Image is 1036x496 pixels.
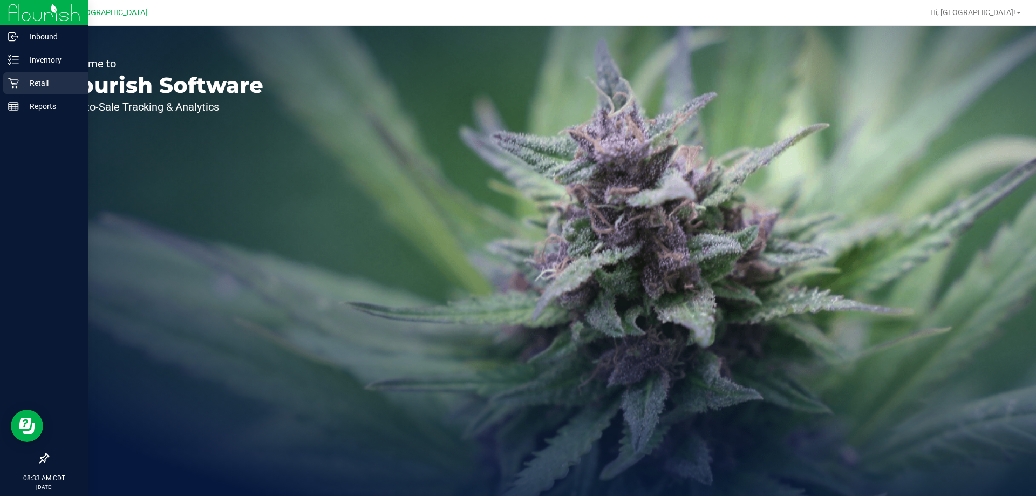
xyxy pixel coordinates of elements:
[8,55,19,65] inline-svg: Inventory
[8,78,19,89] inline-svg: Retail
[73,8,147,17] span: [GEOGRAPHIC_DATA]
[5,473,84,483] p: 08:33 AM CDT
[11,410,43,442] iframe: Resource center
[8,101,19,112] inline-svg: Reports
[19,100,84,113] p: Reports
[5,483,84,491] p: [DATE]
[58,101,263,112] p: Seed-to-Sale Tracking & Analytics
[19,77,84,90] p: Retail
[8,31,19,42] inline-svg: Inbound
[19,30,84,43] p: Inbound
[930,8,1015,17] span: Hi, [GEOGRAPHIC_DATA]!
[58,58,263,69] p: Welcome to
[19,53,84,66] p: Inventory
[58,74,263,96] p: Flourish Software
